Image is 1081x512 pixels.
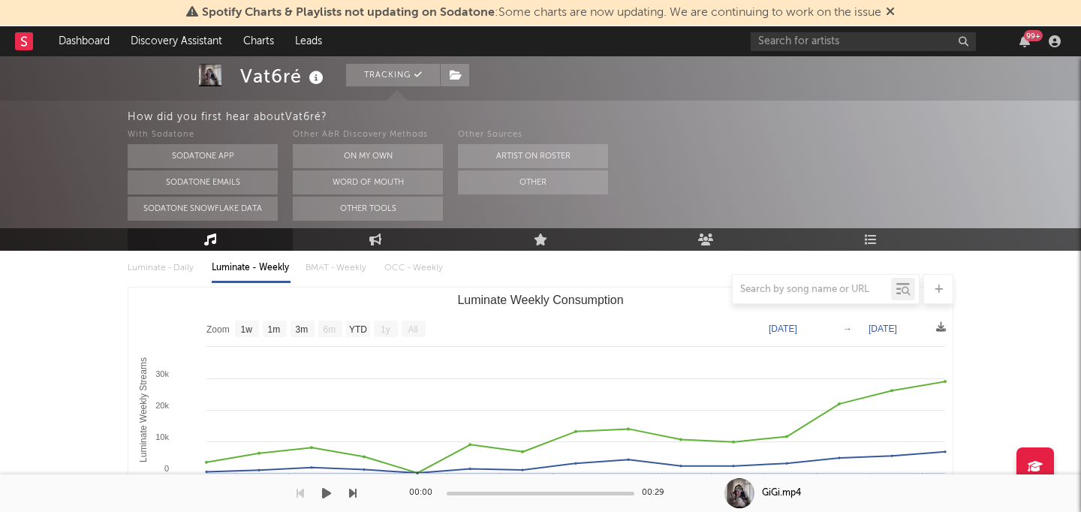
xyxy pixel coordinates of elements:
[346,64,440,86] button: Tracking
[1019,35,1030,47] button: 99+
[268,324,281,335] text: 1m
[458,144,608,168] button: Artist on Roster
[128,170,278,194] button: Sodatone Emails
[886,7,895,19] span: Dismiss
[233,26,285,56] a: Charts
[241,324,253,335] text: 1w
[155,401,169,410] text: 20k
[324,324,336,335] text: 6m
[128,108,1081,126] div: How did you first hear about Vat6ré ?
[769,324,797,334] text: [DATE]
[128,197,278,221] button: Sodatone Snowflake Data
[164,464,169,473] text: 0
[408,324,417,335] text: All
[642,484,672,502] div: 00:29
[458,170,608,194] button: Other
[120,26,233,56] a: Discovery Assistant
[843,324,852,334] text: →
[138,357,149,462] text: Luminate Weekly Streams
[212,255,291,281] div: Luminate - Weekly
[296,324,309,335] text: 3m
[155,432,169,441] text: 10k
[733,284,891,296] input: Search by song name or URL
[48,26,120,56] a: Dashboard
[128,126,278,144] div: With Sodatone
[155,369,169,378] text: 30k
[293,126,443,144] div: Other A&R Discovery Methods
[409,484,439,502] div: 00:00
[869,324,897,334] text: [DATE]
[458,126,608,144] div: Other Sources
[762,486,801,500] div: GiGi.mp4
[293,170,443,194] button: Word Of Mouth
[202,7,881,19] span: : Some charts are now updating. We are continuing to work on the issue
[240,64,327,89] div: Vat6ré
[381,324,390,335] text: 1y
[128,144,278,168] button: Sodatone App
[285,26,333,56] a: Leads
[202,7,495,19] span: Spotify Charts & Playlists not updating on Sodatone
[293,197,443,221] button: Other Tools
[751,32,976,51] input: Search for artists
[293,144,443,168] button: On My Own
[349,324,367,335] text: YTD
[1024,30,1043,41] div: 99 +
[206,324,230,335] text: Zoom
